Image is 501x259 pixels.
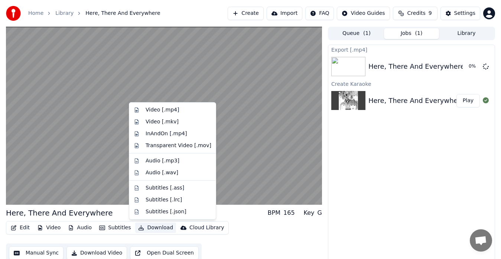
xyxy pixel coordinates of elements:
[85,10,160,17] span: Here, There And Everywhere
[267,7,302,20] button: Import
[363,30,371,37] span: ( 1 )
[65,223,95,233] button: Audio
[189,224,224,232] div: Cloud Library
[146,118,179,126] div: Video [.mkv]
[305,7,334,20] button: FAQ
[135,223,176,233] button: Download
[146,130,187,137] div: InAndOn [.mp4]
[328,79,495,88] div: Create Karaoke
[8,223,33,233] button: Edit
[6,6,21,21] img: youka
[429,10,432,17] span: 9
[440,7,480,20] button: Settings
[283,208,295,217] div: 165
[146,142,211,149] div: Transparent Video [.mov]
[439,28,494,39] button: Library
[55,10,74,17] a: Library
[384,28,439,39] button: Jobs
[146,208,186,216] div: Subtitles [.json]
[146,157,179,165] div: Audio [.mp3]
[368,95,487,106] div: Here, There And Everywhere..cover
[337,7,390,20] button: Video Guides
[146,169,178,177] div: Audio [.wav]
[96,223,134,233] button: Subtitles
[415,30,423,37] span: ( 1 )
[6,208,113,218] div: Here, There And Everywhere
[393,7,437,20] button: Credits9
[329,28,384,39] button: Queue
[146,184,184,192] div: Subtitles [.ass]
[328,45,495,54] div: Export [.mp4]
[28,10,160,17] nav: breadcrumb
[456,94,480,107] button: Play
[469,64,480,69] div: 0 %
[228,7,264,20] button: Create
[470,229,492,252] a: Open chat
[28,10,43,17] a: Home
[146,196,182,204] div: Subtitles [.lrc]
[304,208,315,217] div: Key
[368,61,465,72] div: Here, There And Everywhere
[407,10,425,17] span: Credits
[146,106,179,114] div: Video [.mp4]
[34,223,64,233] button: Video
[268,208,280,217] div: BPM
[454,10,475,17] div: Settings
[318,208,322,217] div: G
